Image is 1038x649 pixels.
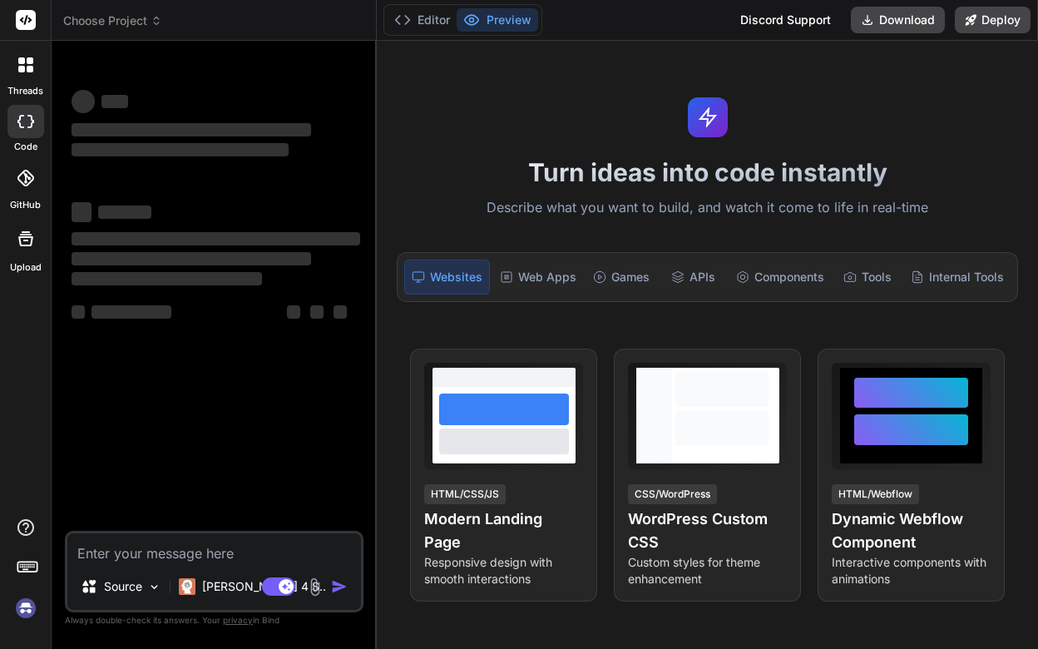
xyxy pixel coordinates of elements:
[310,305,324,319] span: ‌
[628,554,787,587] p: Custom styles for theme enhancement
[101,95,128,108] span: ‌
[14,140,37,154] label: code
[12,594,40,622] img: signin
[424,484,506,504] div: HTML/CSS/JS
[729,260,831,295] div: Components
[331,578,348,595] img: icon
[834,260,901,295] div: Tools
[72,232,360,245] span: ‌
[65,612,363,628] p: Always double-check its answers. Your in Bind
[851,7,945,33] button: Download
[832,508,991,554] h4: Dynamic Webflow Component
[10,198,41,212] label: GitHub
[424,508,583,554] h4: Modern Landing Page
[7,84,43,98] label: threads
[72,202,91,222] span: ‌
[72,90,95,113] span: ‌
[832,554,991,587] p: Interactive components with animations
[104,578,142,595] p: Source
[72,252,311,265] span: ‌
[730,7,841,33] div: Discord Support
[147,580,161,594] img: Pick Models
[305,577,324,597] img: attachment
[904,260,1011,295] div: Internal Tools
[387,157,1028,187] h1: Turn ideas into code instantly
[628,508,787,554] h4: WordPress Custom CSS
[72,123,311,136] span: ‌
[493,260,583,295] div: Web Apps
[179,578,195,595] img: Claude 4 Sonnet
[457,8,538,32] button: Preview
[63,12,162,29] span: Choose Project
[387,197,1028,219] p: Describe what you want to build, and watch it come to life in real-time
[202,578,326,595] p: [PERSON_NAME] 4 S..
[98,206,151,219] span: ‌
[388,8,457,32] button: Editor
[660,260,726,295] div: APIs
[404,260,490,295] div: Websites
[223,615,253,625] span: privacy
[628,484,717,504] div: CSS/WordPress
[586,260,656,295] div: Games
[72,305,85,319] span: ‌
[832,484,919,504] div: HTML/Webflow
[72,143,289,156] span: ‌
[424,554,583,587] p: Responsive design with smooth interactions
[10,260,42,275] label: Upload
[334,305,347,319] span: ‌
[72,272,262,285] span: ‌
[287,305,300,319] span: ‌
[955,7,1031,33] button: Deploy
[91,305,171,319] span: ‌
